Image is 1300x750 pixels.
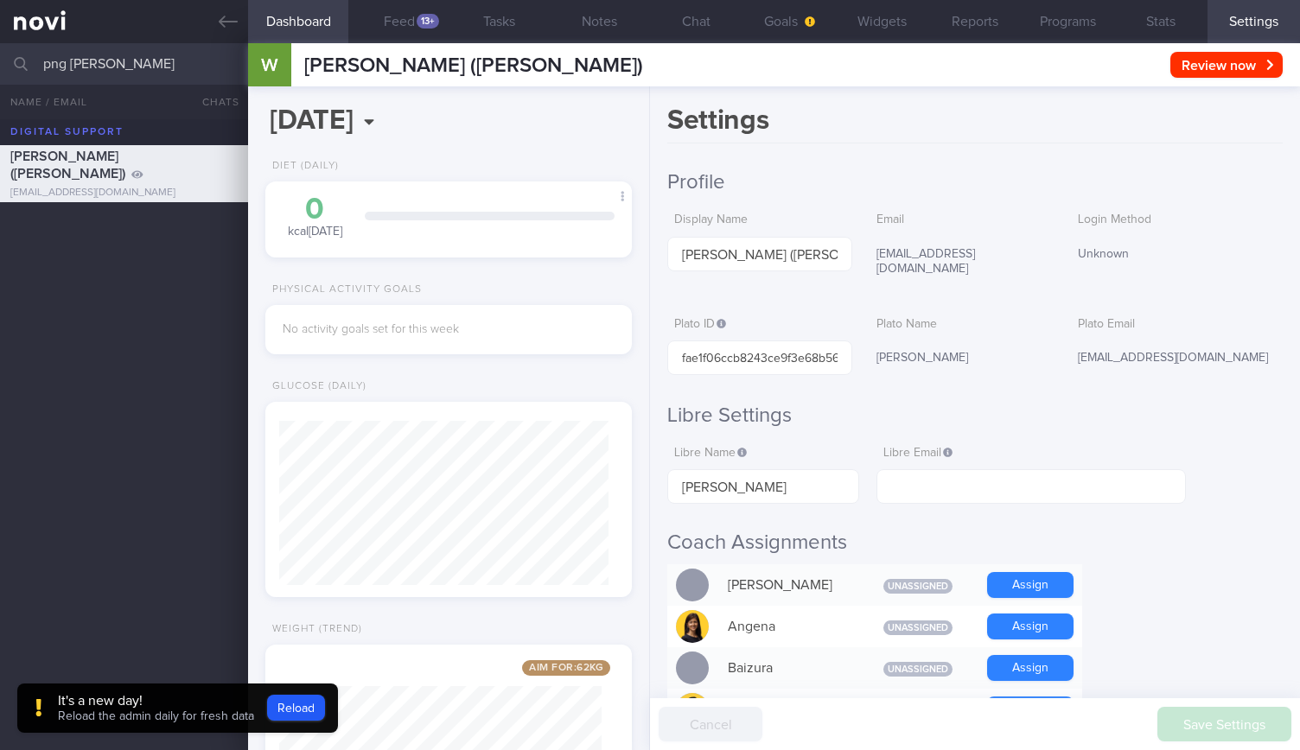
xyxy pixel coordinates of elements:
[265,283,422,296] div: Physical Activity Goals
[987,613,1074,639] button: Assign
[674,447,747,459] span: Libre Name
[283,194,347,225] div: 0
[883,662,953,677] span: Unassigned
[883,579,953,594] span: Unassigned
[667,403,1283,429] h2: Libre Settings
[719,609,857,644] div: Angena
[265,623,362,636] div: Weight (Trend)
[1078,213,1276,228] label: Login Method
[870,340,1054,377] div: [PERSON_NAME]
[870,237,1054,288] div: [EMAIL_ADDRESS][DOMAIN_NAME]
[522,660,610,676] span: Aim for: 62 kg
[58,692,254,709] div: It's a new day!
[58,710,254,722] span: Reload the admin daily for fresh data
[265,160,339,173] div: Diet (Daily)
[876,317,1047,333] label: Plato Name
[987,572,1074,598] button: Assign
[10,149,125,181] span: [PERSON_NAME] ([PERSON_NAME])
[883,620,953,635] span: Unassigned
[10,187,238,200] div: [EMAIL_ADDRESS][DOMAIN_NAME]
[179,85,248,119] button: Chats
[265,380,366,393] div: Glucose (Daily)
[267,695,325,721] button: Reload
[987,696,1074,722] button: Assign
[667,104,1283,143] h1: Settings
[283,194,347,240] div: kcal [DATE]
[1071,340,1283,377] div: [EMAIL_ADDRESS][DOMAIN_NAME]
[876,213,1047,228] label: Email
[417,14,439,29] div: 13+
[1078,317,1276,333] label: Plato Email
[719,692,857,727] div: [PERSON_NAME]
[667,169,1283,195] h2: Profile
[283,322,615,338] div: No activity goals set for this week
[1170,52,1283,78] button: Review now
[719,568,857,602] div: [PERSON_NAME]
[1071,237,1283,273] div: Unknown
[674,318,726,330] span: Plato ID
[674,213,844,228] label: Display Name
[987,655,1074,681] button: Assign
[883,447,953,459] span: Libre Email
[667,530,1283,556] h2: Coach Assignments
[719,651,857,685] div: Baizura
[304,55,643,76] span: [PERSON_NAME] ([PERSON_NAME])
